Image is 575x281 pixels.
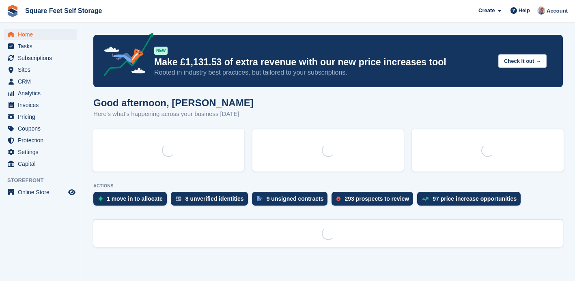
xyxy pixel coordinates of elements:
[154,68,492,77] p: Rooted in industry best practices, but tailored to your subscriptions.
[4,64,77,75] a: menu
[18,187,67,198] span: Online Store
[4,52,77,64] a: menu
[176,196,181,201] img: verify_identity-adf6edd0f0f0b5bbfe63781bf79b02c33cf7c696d77639b501bdc392416b5a36.svg
[336,196,340,201] img: prospect-51fa495bee0391a8d652442698ab0144808aea92771e9ea1ae160a38d050c398.svg
[537,6,545,15] img: David Greer
[67,187,77,197] a: Preview store
[18,146,67,158] span: Settings
[4,41,77,52] a: menu
[93,192,171,210] a: 1 move in to allocate
[4,158,77,169] a: menu
[18,29,67,40] span: Home
[93,97,254,108] h1: Good afternoon, [PERSON_NAME]
[345,195,409,202] div: 293 prospects to review
[185,195,244,202] div: 8 unverified identities
[171,192,252,210] a: 8 unverified identities
[18,99,67,111] span: Invoices
[4,76,77,87] a: menu
[422,197,429,201] img: price_increase_opportunities-93ffe204e8149a01c8c9dc8f82e8f89637d9d84a8eef4429ea346261dce0b2c0.svg
[267,195,324,202] div: 9 unsigned contracts
[6,5,19,17] img: stora-icon-8386f47178a22dfd0bd8f6a31ec36ba5ce8667c1dd55bd0f319d3a0aa187defe.svg
[98,196,103,201] img: move_ins_to_allocate_icon-fdf77a2bb77ea45bf5b3d319d69a93e2d87916cf1d5bf7949dd705db3b84f3ca.svg
[4,135,77,146] a: menu
[154,47,168,55] div: NEW
[4,99,77,111] a: menu
[4,111,77,122] a: menu
[18,123,67,134] span: Coupons
[252,192,332,210] a: 9 unsigned contracts
[18,111,67,122] span: Pricing
[18,158,67,169] span: Capital
[4,29,77,40] a: menu
[257,196,263,201] img: contract_signature_icon-13c848040528278c33f63329250d36e43548de30e8caae1d1a13099fd9432cc5.svg
[478,6,495,15] span: Create
[107,195,163,202] div: 1 move in to allocate
[93,183,563,189] p: ACTIONS
[4,88,77,99] a: menu
[7,176,81,184] span: Storefront
[22,4,105,17] a: Square Feet Self Storage
[154,56,492,68] p: Make £1,131.53 of extra revenue with our new price increases tool
[18,76,67,87] span: CRM
[18,88,67,99] span: Analytics
[332,192,417,210] a: 293 prospects to review
[93,109,254,119] p: Here's what's happening across your business [DATE]
[18,64,67,75] span: Sites
[498,54,547,68] button: Check it out →
[547,7,568,15] span: Account
[18,52,67,64] span: Subscriptions
[4,187,77,198] a: menu
[18,135,67,146] span: Protection
[4,123,77,134] a: menu
[519,6,530,15] span: Help
[4,146,77,158] a: menu
[417,192,525,210] a: 97 price increase opportunities
[97,33,154,79] img: price-adjustments-announcement-icon-8257ccfd72463d97f412b2fc003d46551f7dbcb40ab6d574587a9cd5c0d94...
[18,41,67,52] span: Tasks
[433,195,517,202] div: 97 price increase opportunities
